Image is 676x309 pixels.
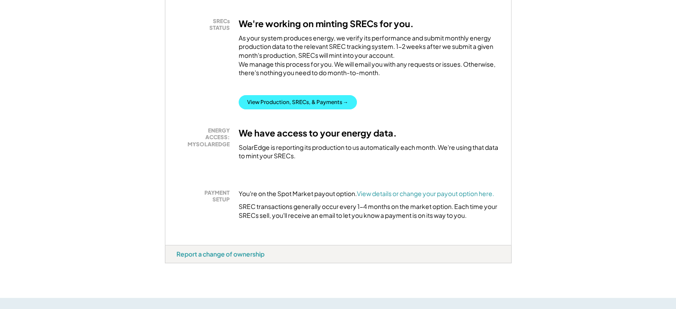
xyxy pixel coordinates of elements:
h3: We have access to your energy data. [239,127,397,139]
div: SREC transactions generally occur every 1-4 months on the market option. Each time your SRECs sel... [239,202,500,220]
div: ENERGY ACCESS: MYSOLAREDGE [181,127,230,148]
h3: We're working on minting SRECs for you. [239,18,414,29]
div: rvqp1irz - VA Distributed [165,263,194,267]
a: View details or change your payout option here. [357,189,494,197]
div: As your system produces energy, we verify its performance and submit monthly energy production da... [239,34,500,82]
div: PAYMENT SETUP [181,189,230,203]
button: View Production, SRECs, & Payments → [239,95,357,109]
div: SolarEdge is reporting its production to us automatically each month. We're using that data to mi... [239,143,500,161]
div: SRECs STATUS [181,18,230,32]
div: Report a change of ownership [176,250,264,258]
div: You're on the Spot Market payout option. [239,189,494,198]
